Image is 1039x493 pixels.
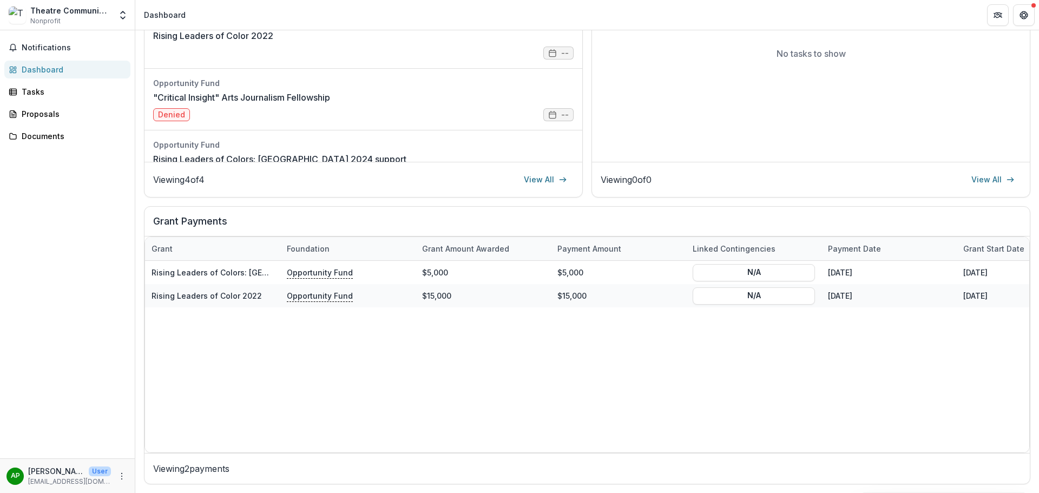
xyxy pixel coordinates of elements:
p: Viewing 4 of 4 [153,173,205,186]
a: Documents [4,127,130,145]
p: Opportunity Fund [287,290,353,301]
div: Payment date [821,237,957,260]
p: No tasks to show [777,47,846,60]
div: Grant [145,237,280,260]
div: Grant start date [957,243,1031,254]
a: Dashboard [4,61,130,78]
div: Proposals [22,108,122,120]
a: Rising Leaders of Color 2022 [152,291,262,300]
a: Tasks [4,83,130,101]
button: N/A [693,264,815,281]
button: Partners [987,4,1009,26]
p: Viewing 0 of 0 [601,173,652,186]
div: Tasks [22,86,122,97]
a: Rising Leaders of Colors: [GEOGRAPHIC_DATA] 2024 support [152,268,379,277]
h2: Grant Payments [153,215,1021,236]
div: Theatre Communications Group [30,5,111,16]
div: Payment Amount [551,237,686,260]
button: Notifications [4,39,130,56]
span: Nonprofit [30,16,61,26]
button: More [115,470,128,483]
div: Dashboard [22,64,122,75]
div: Grant amount awarded [416,237,551,260]
div: Linked Contingencies [686,243,782,254]
div: Foundation [280,237,416,260]
div: $15,000 [551,284,686,307]
div: Linked Contingencies [686,237,821,260]
button: Open entity switcher [115,4,130,26]
div: Audra Purita [11,472,20,479]
div: Payment date [821,243,887,254]
img: Theatre Communications Group [9,6,26,24]
p: Viewing 2 payments [153,462,1021,475]
div: Payment Amount [551,243,628,254]
div: $5,000 [416,261,551,284]
button: N/A [693,287,815,304]
a: Rising Leaders of Color 2022 [153,29,273,42]
a: View All [517,171,574,188]
span: Notifications [22,43,126,52]
p: Opportunity Fund [287,266,353,278]
nav: breadcrumb [140,7,190,23]
a: "Critical Insight" Arts Journalism Fellowship [153,91,330,104]
a: View All [965,171,1021,188]
p: [PERSON_NAME] [28,465,84,477]
div: Documents [22,130,122,142]
div: Grant amount awarded [416,243,516,254]
div: Foundation [280,243,336,254]
a: Proposals [4,105,130,123]
div: [DATE] [821,284,957,307]
p: [EMAIL_ADDRESS][DOMAIN_NAME] [28,477,111,487]
a: Rising Leaders of Colors: [GEOGRAPHIC_DATA] 2024 support [153,153,406,166]
div: Dashboard [144,9,186,21]
div: [DATE] [821,261,957,284]
div: $5,000 [551,261,686,284]
div: Grant [145,243,179,254]
button: Get Help [1013,4,1035,26]
div: $15,000 [416,284,551,307]
p: User [89,466,111,476]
